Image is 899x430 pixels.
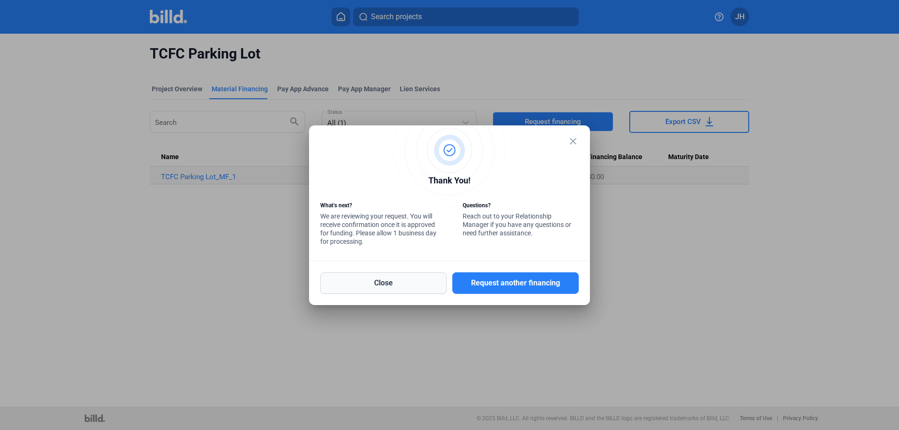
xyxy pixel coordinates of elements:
div: Reach out to your Relationship Manager if you have any questions or need further assistance. [463,201,579,240]
div: What’s next? [320,201,436,212]
mat-icon: close [567,136,579,147]
div: Questions? [463,201,579,212]
div: Thank You! [320,174,579,189]
div: We are reviewing your request. You will receive confirmation once it is approved for funding. Ple... [320,201,436,248]
button: Close [320,272,447,294]
button: Request another financing [452,272,579,294]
